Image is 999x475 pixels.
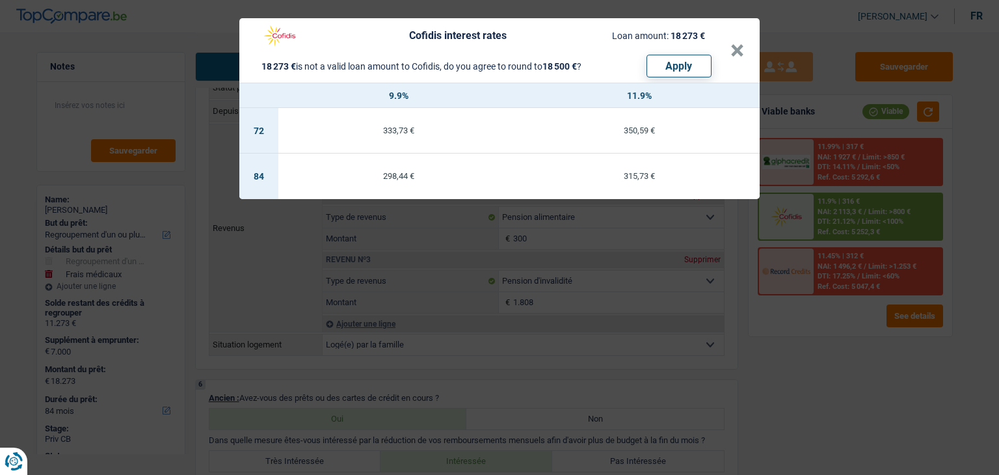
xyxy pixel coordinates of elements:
div: 298,44 € [278,172,519,180]
div: 333,73 € [278,126,519,135]
button: × [730,44,744,57]
div: Cofidis interest rates [409,31,507,41]
span: 18 273 € [261,61,296,72]
img: Cofidis [255,23,304,48]
th: 11.9% [519,83,760,108]
span: 18 500 € [542,61,577,72]
span: 18 273 € [671,31,705,41]
span: Loan amount: [612,31,669,41]
th: 9.9% [278,83,519,108]
div: 315,73 € [519,172,760,180]
div: 350,59 € [519,126,760,135]
div: is not a valid loan amount to Cofidis, do you agree to round to ? [261,62,581,71]
td: 72 [239,108,278,154]
td: 84 [239,154,278,199]
button: Apply [646,55,712,77]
